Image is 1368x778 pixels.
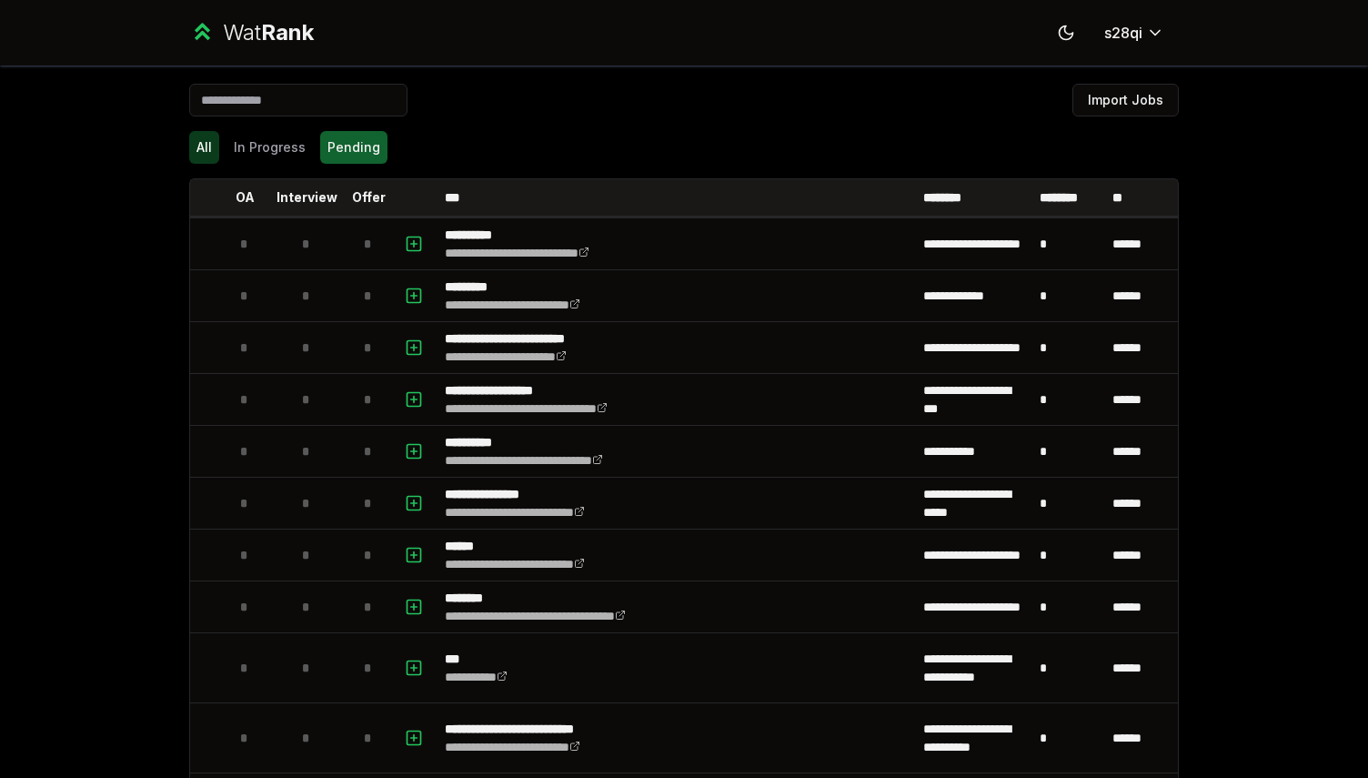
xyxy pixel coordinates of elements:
[320,131,387,164] button: Pending
[236,188,255,207] p: OA
[189,131,219,164] button: All
[226,131,313,164] button: In Progress
[277,188,337,207] p: Interview
[189,18,314,47] a: WatRank
[223,18,314,47] div: Wat
[352,188,386,207] p: Offer
[1090,16,1179,49] button: s28qi
[261,19,314,45] span: Rank
[1072,84,1179,116] button: Import Jobs
[1104,22,1142,44] span: s28qi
